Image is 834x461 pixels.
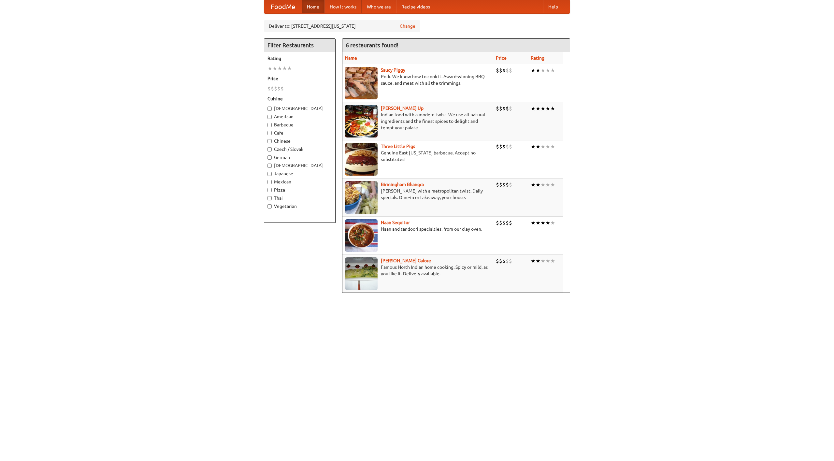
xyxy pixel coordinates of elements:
[531,55,544,61] a: Rating
[540,67,545,74] li: ★
[506,105,509,112] li: $
[550,181,555,188] li: ★
[345,73,491,86] p: Pork. We know how to cook it. Award-winning BBQ sauce, and meat with all the trimmings.
[302,0,324,13] a: Home
[540,257,545,265] li: ★
[267,162,332,169] label: [DEMOGRAPHIC_DATA]
[267,147,272,151] input: Czech / Slovak
[545,105,550,112] li: ★
[506,143,509,150] li: $
[496,67,499,74] li: $
[267,179,332,185] label: Mexican
[550,143,555,150] li: ★
[381,106,424,111] b: [PERSON_NAME] Up
[280,85,284,92] li: $
[267,105,332,112] label: [DEMOGRAPHIC_DATA]
[287,65,292,72] li: ★
[345,219,378,252] img: naansequitur.jpg
[345,188,491,201] p: [PERSON_NAME] with a metropolitan twist. Daily specials. Dine-in or takeaway, you choose.
[264,20,420,32] div: Deliver to: [STREET_ADDRESS][US_STATE]
[267,123,272,127] input: Barbecue
[550,219,555,226] li: ★
[506,257,509,265] li: $
[545,143,550,150] li: ★
[267,113,332,120] label: American
[536,105,540,112] li: ★
[496,219,499,226] li: $
[381,182,424,187] a: Birmingham Bhangra
[506,67,509,74] li: $
[545,257,550,265] li: ★
[496,181,499,188] li: $
[496,257,499,265] li: $
[550,67,555,74] li: ★
[499,67,502,74] li: $
[267,188,272,192] input: Pizza
[545,181,550,188] li: ★
[550,105,555,112] li: ★
[502,219,506,226] li: $
[509,105,512,112] li: $
[509,143,512,150] li: $
[267,172,272,176] input: Japanese
[345,150,491,163] p: Genuine East [US_STATE] barbecue. Accept no substitutes!
[381,144,415,149] a: Three Little Pigs
[531,67,536,74] li: ★
[267,146,332,152] label: Czech / Slovak
[267,170,332,177] label: Japanese
[267,107,272,111] input: [DEMOGRAPHIC_DATA]
[271,85,274,92] li: $
[267,65,272,72] li: ★
[345,105,378,137] img: curryup.jpg
[267,164,272,168] input: [DEMOGRAPHIC_DATA]
[267,95,332,102] h5: Cuisine
[499,257,502,265] li: $
[267,139,272,143] input: Chinese
[509,219,512,226] li: $
[545,67,550,74] li: ★
[345,143,378,176] img: littlepigs.jpg
[543,0,563,13] a: Help
[381,258,431,263] a: [PERSON_NAME] Galore
[531,143,536,150] li: ★
[496,105,499,112] li: $
[502,257,506,265] li: $
[540,181,545,188] li: ★
[267,131,272,135] input: Cafe
[502,67,506,74] li: $
[499,105,502,112] li: $
[277,65,282,72] li: ★
[400,23,415,29] a: Change
[536,67,540,74] li: ★
[277,85,280,92] li: $
[536,257,540,265] li: ★
[540,219,545,226] li: ★
[506,181,509,188] li: $
[324,0,362,13] a: How it works
[345,226,491,232] p: Naan and tandoori specialties, from our clay oven.
[396,0,435,13] a: Recipe videos
[267,196,272,200] input: Thai
[381,220,410,225] a: Naan Sequitur
[545,219,550,226] li: ★
[536,143,540,150] li: ★
[502,181,506,188] li: $
[267,85,271,92] li: $
[531,181,536,188] li: ★
[502,105,506,112] li: $
[499,219,502,226] li: $
[267,138,332,144] label: Chinese
[267,75,332,82] h5: Price
[272,65,277,72] li: ★
[345,257,378,290] img: currygalore.jpg
[496,55,507,61] a: Price
[345,264,491,277] p: Famous North Indian home cooking. Spicy or mild, as you like it. Delivery available.
[267,155,272,160] input: German
[381,67,405,73] b: Saucy Piggy
[536,181,540,188] li: ★
[345,67,378,99] img: saucy.jpg
[531,257,536,265] li: ★
[499,143,502,150] li: $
